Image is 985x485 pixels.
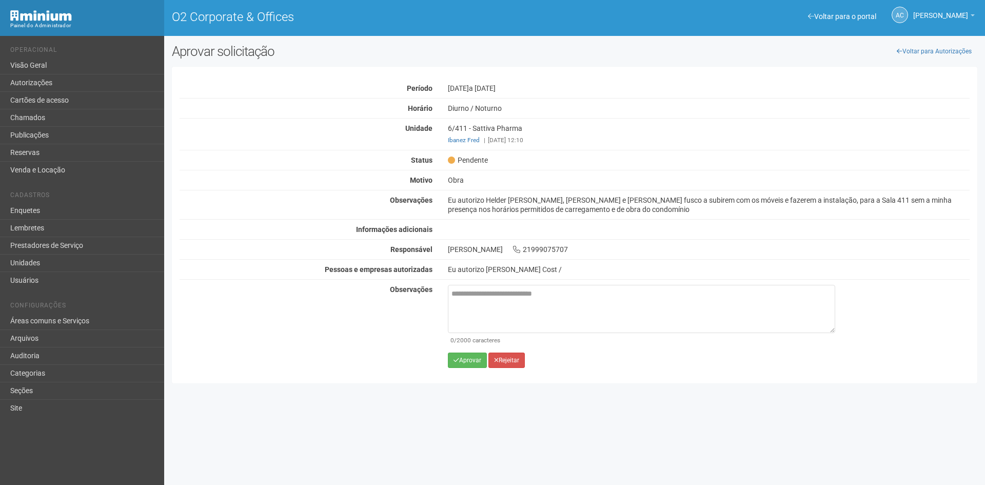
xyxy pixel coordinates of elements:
[891,44,977,59] a: Voltar para Autorizações
[808,12,876,21] a: Voltar para o portal
[440,196,977,214] div: Eu autorizo Helder [PERSON_NAME], [PERSON_NAME] e [PERSON_NAME] fusco a subirem com os móveis e f...
[410,176,432,184] strong: Motivo
[448,265,970,274] div: Eu autorizo [PERSON_NAME] Cost /
[913,13,975,21] a: [PERSON_NAME]
[450,336,833,345] div: /2000 caracteres
[440,124,977,145] div: 6/411 - Sattiva Pharma
[440,176,977,185] div: Obra
[407,84,432,92] strong: Período
[408,104,432,112] strong: Horário
[448,156,488,165] span: Pendente
[440,104,977,113] div: Diurno / Noturno
[405,124,432,132] strong: Unidade
[440,245,977,254] div: [PERSON_NAME] 21999075707
[10,191,156,202] li: Cadastros
[356,225,432,234] strong: Informações adicionais
[484,137,485,144] span: |
[10,46,156,57] li: Operacional
[172,44,567,59] h2: Aprovar solicitação
[390,245,432,254] strong: Responsável
[411,156,432,164] strong: Status
[448,353,487,368] button: Aprovar
[448,137,480,144] a: Ibanez Fred
[440,84,977,93] div: [DATE]
[172,10,567,24] h1: O2 Corporate & Offices
[913,2,968,20] span: Ana Carla de Carvalho Silva
[488,353,525,368] button: Rejeitar
[450,337,454,344] span: 0
[325,265,432,274] strong: Pessoas e empresas autorizadas
[390,196,432,204] strong: Observações
[448,135,970,145] div: [DATE] 12:10
[390,285,432,294] strong: Observações
[10,302,156,313] li: Configurações
[469,84,496,92] span: a [DATE]
[892,7,908,23] a: AC
[10,10,72,21] img: Minium
[10,21,156,30] div: Painel do Administrador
